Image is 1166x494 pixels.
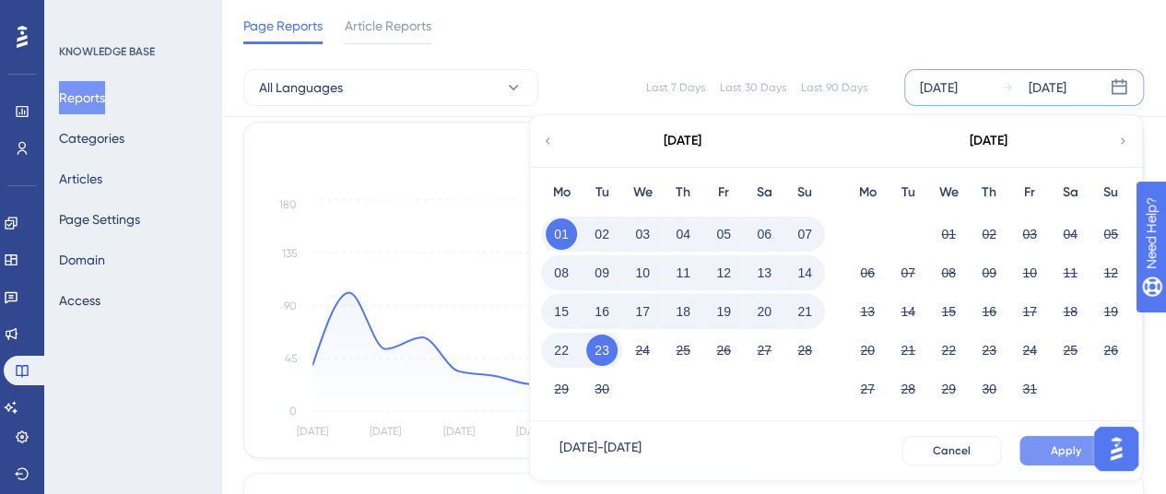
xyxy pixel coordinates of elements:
div: Th [969,182,1009,204]
button: 28 [789,335,820,366]
span: Page Reports [243,15,323,37]
div: Tu [582,182,622,204]
button: 01 [546,218,577,250]
button: 10 [1014,257,1045,288]
button: 11 [667,257,699,288]
button: 09 [586,257,618,288]
button: 26 [708,335,739,366]
button: Access [59,284,100,317]
button: 18 [1054,296,1086,327]
div: [DATE] - [DATE] [559,436,642,465]
button: Page Settings [59,203,140,236]
button: Cancel [902,436,1001,465]
tspan: [DATE] [370,425,401,438]
button: 17 [627,296,658,327]
div: Fr [703,182,744,204]
span: Cancel [933,443,971,458]
div: Sa [1050,182,1090,204]
tspan: 135 [282,247,297,260]
div: Last 90 Days [801,80,867,95]
button: 23 [586,335,618,366]
button: 25 [1054,335,1086,366]
tspan: [DATE] [443,425,475,438]
button: Articles [59,162,102,195]
button: 15 [933,296,964,327]
button: 08 [546,257,577,288]
div: [DATE] [920,76,958,99]
span: Apply [1051,443,1081,458]
button: 20 [852,335,883,366]
button: 03 [627,218,658,250]
button: 12 [708,257,739,288]
tspan: [DATE] [297,425,328,438]
span: Need Help? [43,5,115,27]
button: 17 [1014,296,1045,327]
button: 13 [852,296,883,327]
div: Tu [888,182,928,204]
button: 04 [667,218,699,250]
tspan: 90 [284,300,297,312]
button: 10 [627,257,658,288]
button: 20 [748,296,780,327]
div: [DATE] [664,130,701,152]
button: 04 [1054,218,1086,250]
button: 06 [748,218,780,250]
button: Categories [59,122,124,155]
iframe: UserGuiding AI Assistant Launcher [1089,421,1144,476]
button: 11 [1054,257,1086,288]
button: 27 [748,335,780,366]
button: 30 [973,373,1005,405]
button: 22 [546,335,577,366]
div: [DATE] [970,130,1007,152]
div: Su [1090,182,1131,204]
span: All Languages [259,76,343,99]
button: All Languages [243,69,538,106]
button: 19 [708,296,739,327]
tspan: 0 [289,405,297,418]
button: 16 [586,296,618,327]
div: Sa [744,182,784,204]
button: 16 [973,296,1005,327]
tspan: 45 [285,352,297,365]
button: 19 [1095,296,1126,327]
button: 23 [973,335,1005,366]
div: Th [663,182,703,204]
button: 31 [1014,373,1045,405]
div: Last 7 Days [646,80,705,95]
div: Mo [847,182,888,204]
button: 08 [933,257,964,288]
div: KNOWLEDGE BASE [59,44,155,59]
button: 29 [933,373,964,405]
div: We [622,182,663,204]
button: 21 [892,335,924,366]
button: 05 [708,218,739,250]
button: Apply [1019,436,1113,465]
button: 29 [546,373,577,405]
button: 14 [789,257,820,288]
button: 13 [748,257,780,288]
button: 28 [892,373,924,405]
button: 03 [1014,218,1045,250]
button: 15 [546,296,577,327]
button: 25 [667,335,699,366]
button: 09 [973,257,1005,288]
button: 02 [973,218,1005,250]
button: 21 [789,296,820,327]
button: 18 [667,296,699,327]
button: 27 [852,373,883,405]
button: 22 [933,335,964,366]
button: 02 [586,218,618,250]
tspan: 180 [279,198,297,211]
button: 24 [627,335,658,366]
span: Article Reports [345,15,431,37]
button: 05 [1095,218,1126,250]
button: 12 [1095,257,1126,288]
div: Fr [1009,182,1050,204]
button: 07 [892,257,924,288]
div: Last 30 Days [720,80,786,95]
div: Su [784,182,825,204]
tspan: [DATE] [516,425,548,438]
button: 14 [892,296,924,327]
button: 07 [789,218,820,250]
